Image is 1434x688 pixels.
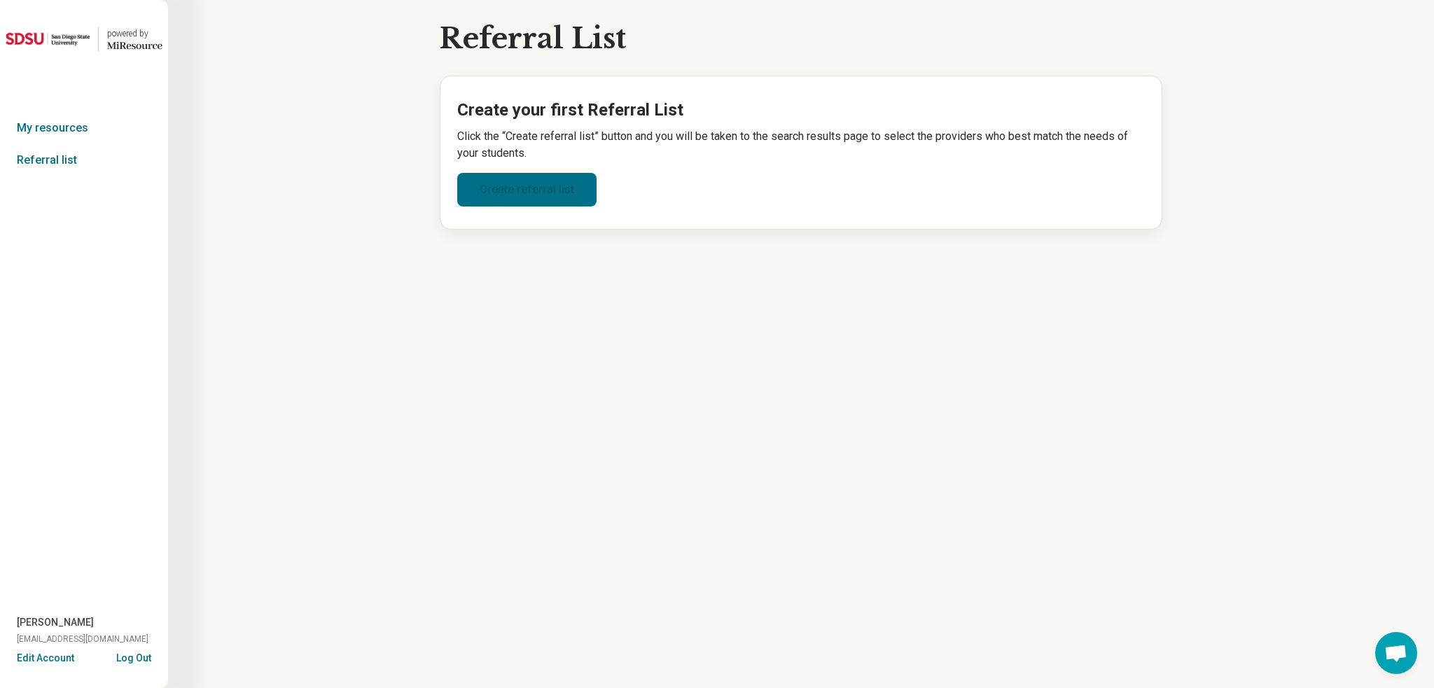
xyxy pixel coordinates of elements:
h2: Create your first Referral List [457,99,1145,122]
p: Click the “Create referral list” button and you will be taken to the search results page to selec... [457,128,1145,162]
button: Edit Account [17,651,74,666]
span: [PERSON_NAME] [17,615,94,630]
img: San Diego State University [6,22,90,56]
a: Create referral list [457,173,597,206]
button: Log Out [116,651,151,662]
a: San Diego State Universitypowered by [6,22,162,56]
h1: Referral List [440,22,626,55]
span: [EMAIL_ADDRESS][DOMAIN_NAME] [17,633,148,645]
a: Open chat [1375,632,1417,674]
div: powered by [107,27,162,40]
